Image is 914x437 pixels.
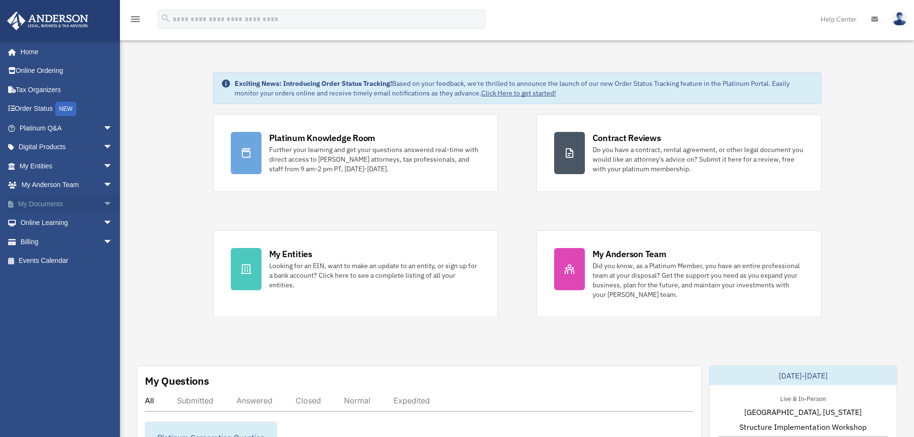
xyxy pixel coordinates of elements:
div: Answered [237,396,273,405]
div: Looking for an EIN, want to make an update to an entity, or sign up for a bank account? Click her... [269,261,480,290]
a: Home [7,42,122,61]
a: My Entitiesarrow_drop_down [7,156,127,176]
i: menu [130,13,141,25]
a: Events Calendar [7,251,127,271]
div: Platinum Knowledge Room [269,132,376,144]
a: Tax Organizers [7,80,127,99]
div: My Entities [269,248,312,260]
div: Normal [344,396,370,405]
span: arrow_drop_down [103,194,122,214]
span: arrow_drop_down [103,232,122,252]
span: [GEOGRAPHIC_DATA], [US_STATE] [744,406,862,418]
span: arrow_drop_down [103,156,122,176]
div: Did you know, as a Platinum Member, you have an entire professional team at your disposal? Get th... [593,261,804,299]
a: My Documentsarrow_drop_down [7,194,127,213]
a: Digital Productsarrow_drop_down [7,138,127,157]
div: My Anderson Team [593,248,666,260]
div: All [145,396,154,405]
div: Submitted [177,396,214,405]
span: arrow_drop_down [103,138,122,157]
a: Order StatusNEW [7,99,127,119]
a: Platinum Knowledge Room Further your learning and get your questions answered real-time with dire... [213,114,498,192]
div: My Questions [145,374,209,388]
a: Online Ordering [7,61,127,81]
a: Click Here to get started! [481,89,556,97]
a: My Anderson Teamarrow_drop_down [7,176,127,195]
div: Closed [296,396,321,405]
a: menu [130,17,141,25]
div: Based on your feedback, we're thrilled to announce the launch of our new Order Status Tracking fe... [235,79,813,98]
a: My Anderson Team Did you know, as a Platinum Member, you have an entire professional team at your... [536,230,821,317]
span: Structure Implementation Workshop [739,421,867,433]
div: [DATE]-[DATE] [710,366,897,385]
div: Do you have a contract, rental agreement, or other legal document you would like an attorney's ad... [593,145,804,174]
a: Online Learningarrow_drop_down [7,213,127,233]
div: Further your learning and get your questions answered real-time with direct access to [PERSON_NAM... [269,145,480,174]
img: Anderson Advisors Platinum Portal [4,12,91,30]
span: arrow_drop_down [103,213,122,233]
a: Billingarrow_drop_down [7,232,127,251]
img: User Pic [892,12,907,26]
a: My Entities Looking for an EIN, want to make an update to an entity, or sign up for a bank accoun... [213,230,498,317]
div: Live & In-Person [772,393,833,403]
div: Contract Reviews [593,132,661,144]
span: arrow_drop_down [103,118,122,138]
a: Contract Reviews Do you have a contract, rental agreement, or other legal document you would like... [536,114,821,192]
a: Platinum Q&Aarrow_drop_down [7,118,127,138]
i: search [160,13,171,24]
div: NEW [55,102,76,116]
div: Expedited [393,396,430,405]
span: arrow_drop_down [103,176,122,195]
strong: Exciting News: Introducing Order Status Tracking! [235,79,392,88]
